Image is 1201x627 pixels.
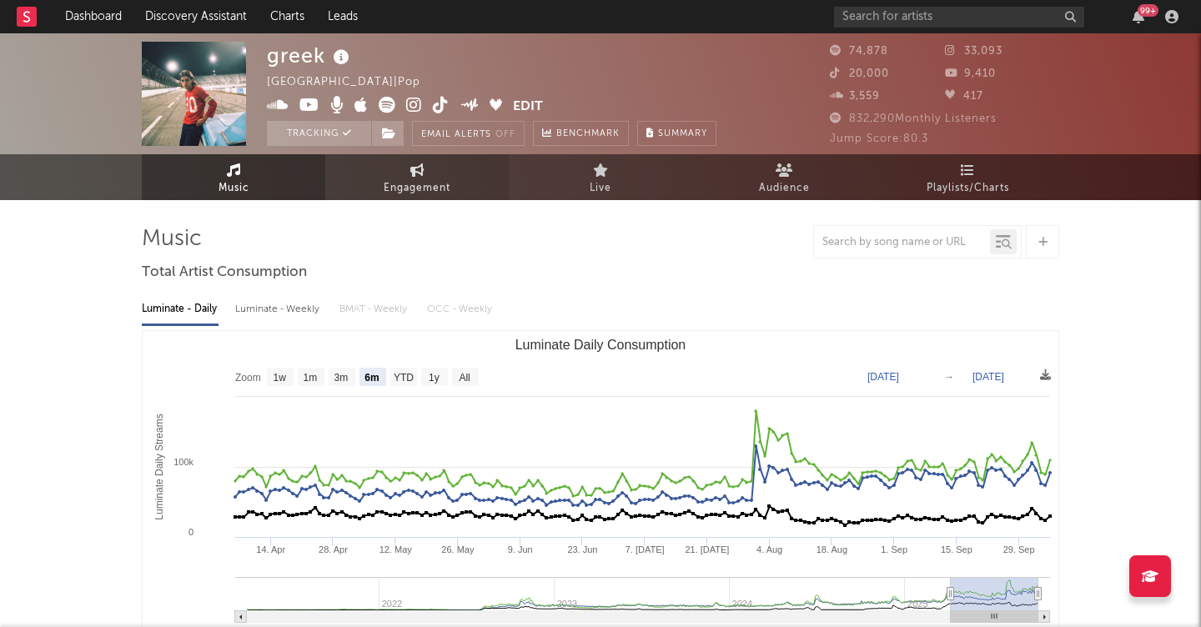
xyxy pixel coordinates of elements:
div: Luminate - Weekly [235,295,323,324]
text: 7. [DATE] [626,544,665,554]
text: 23. Jun [567,544,597,554]
text: 14. Apr [256,544,285,554]
text: 15. Sep [941,544,972,554]
text: All [459,372,470,384]
text: 1m [304,372,318,384]
span: 3,559 [830,91,880,102]
a: Live [509,154,692,200]
em: Off [495,130,515,139]
span: 33,093 [945,46,1003,57]
span: Total Artist Consumption [142,263,307,283]
text: 26. May [441,544,475,554]
text: [DATE] [972,371,1004,383]
span: 417 [945,91,983,102]
span: 74,878 [830,46,888,57]
text: 9. Jun [508,544,533,554]
input: Search by song name or URL [814,236,990,249]
a: Benchmark [533,121,629,146]
text: 6m [364,372,379,384]
text: 100k [173,457,193,467]
text: 29. Sep [1003,544,1035,554]
a: Music [142,154,325,200]
span: 832,290 Monthly Listeners [830,113,997,124]
span: 9,410 [945,68,996,79]
text: 28. Apr [319,544,348,554]
text: 1w [274,372,287,384]
span: Jump Score: 80.3 [830,133,928,144]
text: 1y [429,372,440,384]
button: Email AlertsOff [412,121,525,146]
text: Luminate Daily Consumption [515,338,686,352]
div: greek [267,42,354,69]
text: Zoom [235,372,261,384]
text: 0 [188,527,193,537]
text: Luminate Daily Streams [153,414,165,519]
span: Audience [759,178,810,198]
span: Summary [658,129,707,138]
button: 99+ [1133,10,1144,23]
button: Edit [513,97,543,118]
button: Tracking [267,121,371,146]
a: Engagement [325,154,509,200]
text: 1. Sep [881,544,907,554]
text: YTD [394,372,414,384]
text: 4. Aug [756,544,782,554]
text: 12. May [379,544,413,554]
span: Music [219,178,249,198]
text: [DATE] [867,371,899,383]
a: Audience [692,154,876,200]
span: Engagement [384,178,450,198]
input: Search for artists [834,7,1084,28]
text: 18. Aug [817,544,847,554]
span: Playlists/Charts [927,178,1009,198]
span: Live [590,178,611,198]
a: Playlists/Charts [876,154,1059,200]
div: Luminate - Daily [142,295,219,324]
div: 99 + [1138,4,1158,17]
span: Benchmark [556,124,620,144]
span: 20,000 [830,68,889,79]
text: 21. [DATE] [685,544,729,554]
text: → [944,371,954,383]
button: Summary [637,121,716,146]
div: [GEOGRAPHIC_DATA] | Pop [267,73,440,93]
text: 3m [334,372,349,384]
